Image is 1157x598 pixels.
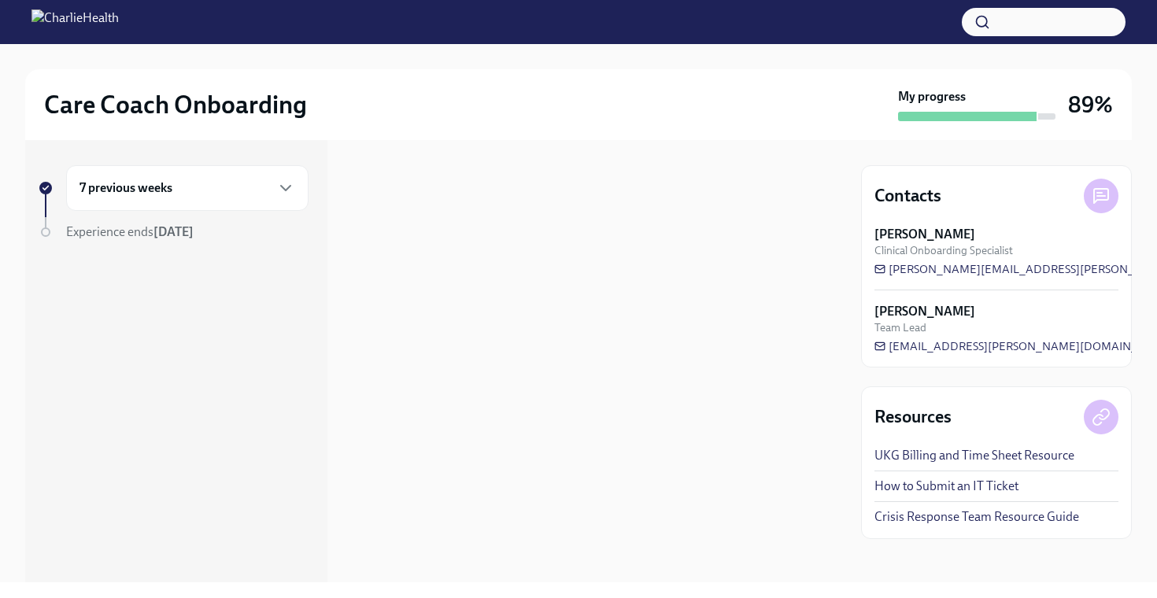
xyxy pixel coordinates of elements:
img: CharlieHealth [31,9,119,35]
h6: 7 previous weeks [79,179,172,197]
a: Crisis Response Team Resource Guide [874,508,1079,526]
a: How to Submit an IT Ticket [874,478,1018,495]
div: 7 previous weeks [66,165,309,211]
span: Experience ends [66,224,194,239]
h3: 89% [1068,90,1113,119]
h4: Contacts [874,184,941,208]
span: Team Lead [874,320,926,335]
strong: [PERSON_NAME] [874,303,975,320]
strong: [PERSON_NAME] [874,226,975,243]
strong: [DATE] [153,224,194,239]
h4: Resources [874,405,952,429]
a: UKG Billing and Time Sheet Resource [874,447,1074,464]
h2: Care Coach Onboarding [44,89,307,120]
span: Clinical Onboarding Specialist [874,243,1013,258]
strong: My progress [898,88,966,105]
